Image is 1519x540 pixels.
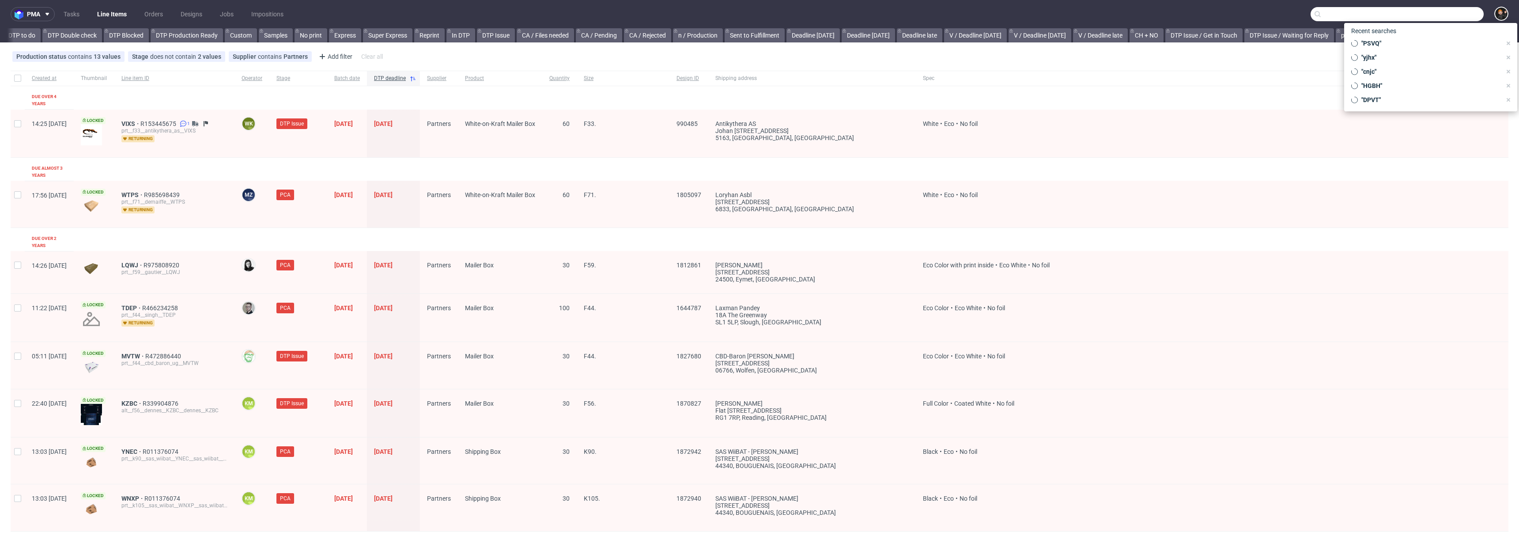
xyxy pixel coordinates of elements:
span: • [948,400,954,407]
span: Partners [427,191,451,198]
span: K90. [584,448,597,455]
a: CA / Rejected [624,28,671,42]
span: • [994,262,999,269]
span: Partners [427,400,451,407]
img: data [81,404,102,425]
div: SAS WiiBAT - [PERSON_NAME] [715,448,909,455]
div: alt__f56__dennes__KZBC__dennes__KZBC [121,407,227,414]
a: DTP Production Ready [151,28,223,42]
span: Black [923,495,938,502]
span: Shipping address [715,75,909,82]
span: R153445675 [140,120,178,127]
span: Product [465,75,535,82]
span: 1872942 [676,448,701,455]
span: Partners [427,304,451,312]
span: Spec [923,75,1060,82]
a: Custom [225,28,257,42]
span: 990485 [676,120,698,127]
span: 14:26 [DATE] [32,262,67,269]
span: [DATE] [334,495,353,502]
span: No foil [960,448,977,455]
div: prt__f44__cbd_baron_ug__MVTW [121,360,227,367]
a: DTP Issue / Waiting for Reply [1244,28,1334,42]
span: F59. [584,262,596,269]
span: "cnjc" [1358,67,1501,76]
span: Eco [944,448,954,455]
a: Deadline late [897,28,942,42]
span: Mailer Box [465,304,494,312]
div: Loryhan asbl [715,191,909,198]
div: Antikythera AS [715,120,909,127]
a: R011376074 [144,495,182,502]
a: pre-DTP [1336,28,1368,42]
span: 1870827 [676,400,701,407]
span: [DATE] [334,400,353,407]
span: Locked [81,397,106,404]
span: • [949,353,955,360]
span: Batch date [334,75,360,82]
span: 30 [563,353,570,360]
span: • [954,448,960,455]
span: VIXS [121,120,140,127]
span: 60 [563,120,570,127]
a: LQWJ [121,262,144,269]
a: R011376074 [143,448,180,455]
span: [DATE] [374,400,393,407]
img: data [81,124,102,145]
div: [STREET_ADDRESS] [715,502,909,509]
span: [DATE] [374,120,393,127]
span: Line item ID [121,75,227,82]
span: • [1026,262,1032,269]
span: 30 [563,448,570,455]
a: Sent to Fulfillment [725,28,785,42]
span: Partners [427,495,451,502]
span: F56. [584,400,596,407]
span: Recent searches [1348,24,1400,38]
span: "yjhx" [1358,53,1501,62]
span: Eco [944,120,954,127]
span: returning [121,319,155,327]
span: White [923,120,938,127]
span: F44. [584,353,596,360]
figcaption: MZ [242,189,255,201]
span: 22:40 [DATE] [32,400,67,407]
a: R466234258 [142,304,180,312]
span: No foil [960,191,978,198]
a: R472886440 [145,353,183,360]
div: 2 values [198,53,221,60]
span: 60 [563,191,570,198]
span: Eco White [955,304,982,312]
span: DTP Issue [280,399,304,407]
img: Krystian Gaza [242,302,255,314]
span: No foil [987,304,1005,312]
span: • [938,495,944,502]
a: In DTP [446,28,475,42]
div: Partners [283,53,308,60]
span: No foil [960,495,977,502]
span: [DATE] [374,353,393,360]
div: Due over 2 years [32,235,67,249]
div: SL1 5LP, Slough , [GEOGRAPHIC_DATA] [715,319,909,326]
span: pma [27,11,40,17]
div: 44340, BOUGUENAIS , [GEOGRAPHIC_DATA] [715,509,909,516]
span: White [923,191,938,198]
span: Eco White [955,353,982,360]
span: No foil [987,353,1005,360]
a: DTP to do [3,28,41,42]
img: data [81,263,102,275]
a: DTP Issue [477,28,515,42]
span: DTP deadline [374,75,406,82]
span: 17:56 [DATE] [32,192,67,199]
span: Thumbnail [81,75,107,82]
div: [PERSON_NAME] [715,262,909,269]
span: R985698439 [144,191,181,198]
a: Line Items [92,7,132,21]
a: Deadline [DATE] [842,28,895,42]
a: TDEP [121,304,142,312]
div: prt__f44__singh__TDEP [121,312,227,319]
span: does not contain [150,53,198,60]
div: 5163, [GEOGRAPHIC_DATA] , [GEOGRAPHIC_DATA] [715,134,909,141]
span: • [954,120,960,127]
a: Jobs [215,7,239,21]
